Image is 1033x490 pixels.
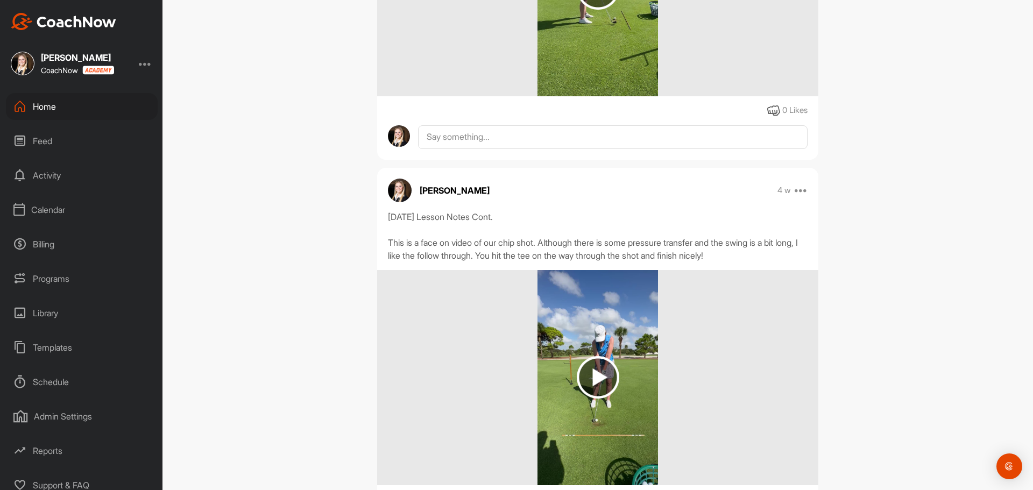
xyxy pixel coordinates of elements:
div: [DATE] Lesson Notes Cont. This is a face on video of our chip shot. Although there is some pressu... [388,210,808,262]
div: Schedule [6,368,158,395]
div: CoachNow [41,66,114,75]
div: Activity [6,162,158,189]
div: Library [6,300,158,326]
img: CoachNow [11,13,116,30]
div: Feed [6,127,158,154]
div: Open Intercom Messenger [996,453,1022,479]
img: avatar [388,179,412,202]
div: Reports [6,437,158,464]
div: Billing [6,231,158,258]
img: square_8b103b681c7b96ead57c7296b6a2a6a6.jpg [11,52,34,75]
div: 0 Likes [782,104,808,117]
div: Home [6,93,158,120]
img: play [577,356,619,399]
div: [PERSON_NAME] [41,53,114,62]
img: media [537,270,659,485]
div: Programs [6,265,158,292]
p: 4 w [777,185,791,196]
img: CoachNow acadmey [82,66,114,75]
div: Admin Settings [6,403,158,430]
div: Templates [6,334,158,361]
img: avatar [388,125,410,147]
div: Calendar [6,196,158,223]
p: [PERSON_NAME] [420,184,490,197]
